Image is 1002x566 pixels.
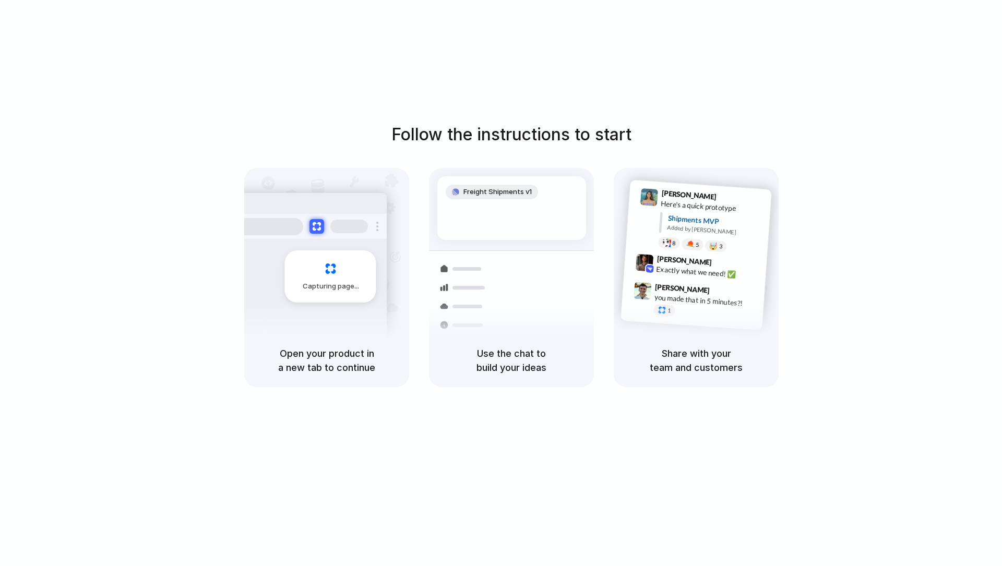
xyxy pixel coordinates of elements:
[391,122,631,147] h1: Follow the instructions to start
[654,292,758,309] div: you made that in 5 minutes?!
[463,187,532,197] span: Freight Shipments v1
[655,281,710,296] span: [PERSON_NAME]
[719,244,723,249] span: 3
[442,346,581,375] h5: Use the chat to build your ideas
[303,281,361,292] span: Capturing page
[715,258,736,271] span: 9:42 AM
[657,253,712,268] span: [PERSON_NAME]
[626,346,766,375] h5: Share with your team and customers
[257,346,397,375] h5: Open your product in a new tab to continue
[667,308,671,314] span: 1
[696,242,699,248] span: 5
[667,213,764,230] div: Shipments MVP
[661,198,765,216] div: Here's a quick prototype
[720,192,741,205] span: 9:41 AM
[661,187,717,202] span: [PERSON_NAME]
[667,223,763,238] div: Added by [PERSON_NAME]
[709,242,718,250] div: 🤯
[672,240,676,246] span: 8
[656,264,760,282] div: Exactly what we need! ✅
[713,286,734,298] span: 9:47 AM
